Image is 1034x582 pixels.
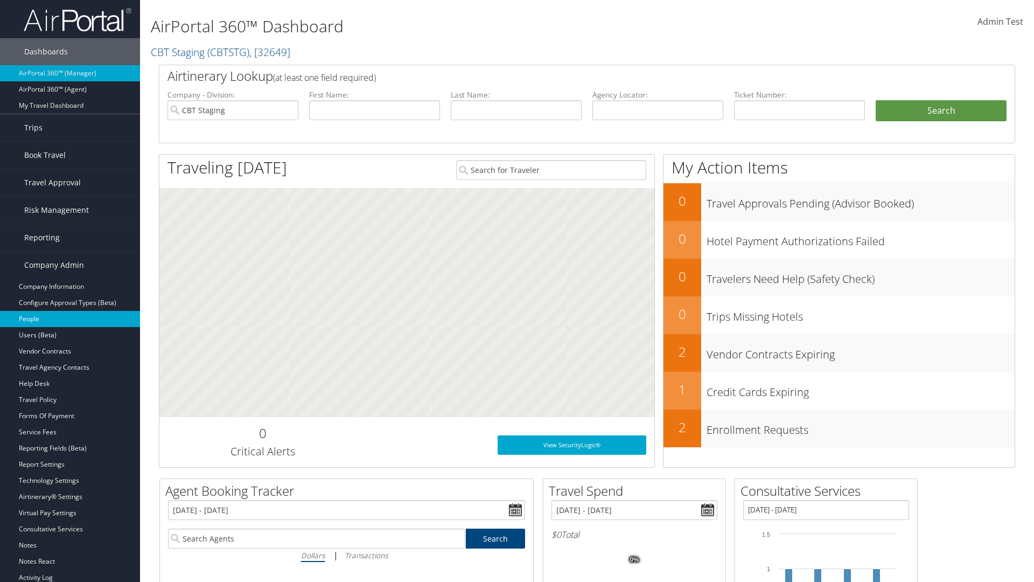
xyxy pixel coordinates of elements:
span: Trips [24,114,43,141]
span: Admin Test [977,16,1023,27]
h1: My Action Items [663,156,1015,179]
span: ( CBTSTG ) [207,45,249,59]
span: Book Travel [24,142,66,169]
h3: Travel Approvals Pending (Advisor Booked) [707,191,1015,211]
img: airportal-logo.png [24,7,131,32]
h3: Critical Alerts [167,444,358,459]
h1: AirPortal 360™ Dashboard [151,15,732,38]
label: Agency Locator: [592,89,723,100]
h2: 0 [663,230,701,248]
h2: 0 [663,267,701,286]
h2: 0 [167,424,358,442]
h2: Agent Booking Tracker [165,482,533,500]
a: 1Credit Cards Expiring [663,372,1015,410]
a: 0Hotel Payment Authorizations Failed [663,221,1015,259]
i: Transactions [345,550,388,560]
a: Search [466,529,526,549]
tspan: 1 [767,566,770,572]
h2: Consultative Services [740,482,917,500]
span: , [ 32649 ] [249,45,290,59]
h2: Travel Spend [549,482,725,500]
h3: Hotel Payment Authorizations Failed [707,228,1015,249]
input: Search for Traveler [456,160,646,180]
input: Search Agents [168,529,465,549]
span: Company Admin [24,252,84,279]
a: 2Vendor Contracts Expiring [663,334,1015,372]
a: 0Trips Missing Hotels [663,296,1015,334]
i: Dollars [301,550,325,560]
h1: Traveling [DATE] [167,156,287,179]
span: Risk Management [24,197,89,224]
a: View SecurityLogic® [498,435,646,455]
span: $0 [551,529,561,541]
label: Company - Division: [167,89,298,100]
h2: 2 [663,418,701,436]
span: Dashboards [24,38,68,65]
a: CBT Staging [151,45,290,59]
div: | [168,549,525,562]
h6: Total [551,529,717,541]
h3: Trips Missing Hotels [707,304,1015,324]
a: 0Travel Approvals Pending (Advisor Booked) [663,183,1015,221]
label: First Name: [309,89,440,100]
h2: 0 [663,192,701,210]
button: Search [876,100,1007,122]
span: Reporting [24,224,60,251]
label: Ticket Number: [734,89,865,100]
tspan: 0% [630,557,639,563]
h3: Enrollment Requests [707,417,1015,438]
h3: Vendor Contracts Expiring [707,342,1015,362]
h3: Credit Cards Expiring [707,379,1015,400]
h2: Airtinerary Lookup [167,67,935,85]
a: 0Travelers Need Help (Safety Check) [663,259,1015,296]
h2: 0 [663,305,701,323]
label: Last Name: [451,89,582,100]
h2: 2 [663,343,701,361]
h2: 1 [663,380,701,399]
span: Travel Approval [24,169,81,196]
h3: Travelers Need Help (Safety Check) [707,266,1015,287]
span: (at least one field required) [273,72,376,84]
a: 2Enrollment Requests [663,410,1015,447]
tspan: 1.5 [762,531,770,538]
a: Admin Test [977,5,1023,39]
